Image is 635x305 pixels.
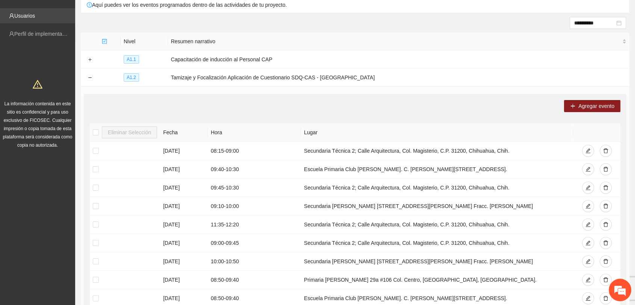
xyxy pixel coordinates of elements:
[582,292,594,304] button: edit
[585,222,591,228] span: edit
[160,179,208,197] td: [DATE]
[208,271,301,289] td: 08:50 - 09:40
[14,13,35,19] a: Usuarios
[600,145,612,157] button: delete
[564,100,620,112] button: plusAgregar evento
[301,215,573,234] td: Secundaria Técnica 2; Calle Arquitectura, Col. Magisterio, C.P. 31200, Chihuahua, Chih.
[160,160,208,179] td: [DATE]
[582,200,594,212] button: edit
[600,219,612,231] button: delete
[160,142,208,160] td: [DATE]
[603,240,608,246] span: delete
[582,145,594,157] button: edit
[570,103,575,109] span: plus
[208,197,301,215] td: 09:10 - 10:00
[600,237,612,249] button: delete
[301,252,573,271] td: Secundaria [PERSON_NAME] [STREET_ADDRESS][PERSON_NAME] Fracc. [PERSON_NAME]
[301,271,573,289] td: Primaria [PERSON_NAME] 29a #106 Col. Centro, [GEOGRAPHIC_DATA], [GEOGRAPHIC_DATA].
[160,234,208,252] td: [DATE]
[603,203,608,209] span: delete
[582,219,594,231] button: edit
[582,182,594,194] button: edit
[123,4,141,22] div: Minimizar ventana de chat en vivo
[585,185,591,191] span: edit
[87,2,92,8] span: exclamation-circle
[3,101,73,148] span: La información contenida en este sitio es confidencial y para uso exclusivo de FICOSEC. Cualquier...
[600,200,612,212] button: delete
[582,274,594,286] button: edit
[585,167,591,173] span: edit
[160,215,208,234] td: [DATE]
[301,234,573,252] td: Secundaria Técnica 2; Calle Arquitectura, Col. Magisterio, C.P. 31200, Chihuahua, Chih.
[603,277,608,283] span: delete
[585,240,591,246] span: edit
[160,197,208,215] td: [DATE]
[585,203,591,209] span: edit
[301,197,573,215] td: Secundaria [PERSON_NAME] [STREET_ADDRESS][PERSON_NAME] Fracc. [PERSON_NAME]
[171,37,621,46] span: Resumen narrativo
[603,259,608,265] span: delete
[585,277,591,283] span: edit
[208,234,301,252] td: 09:00 - 09:45
[160,271,208,289] td: [DATE]
[585,148,591,154] span: edit
[301,123,573,142] th: Lugar
[301,142,573,160] td: Secundaria Técnica 2; Calle Arquitectura, Col. Magisterio, C.P. 31200, Chihuahua, Chih.
[87,75,93,81] button: Collapse row
[208,215,301,234] td: 11:35 - 12:20
[168,50,629,68] td: Capacitación de inducción al Personal CAP
[208,142,301,160] td: 08:15 - 09:00
[14,31,73,37] a: Perfil de implementadora
[603,185,608,191] span: delete
[121,33,168,50] th: Nivel
[168,68,629,86] td: Tamizaje y Focalización Aplicación de Cuestionario SDQ-CAS - [GEOGRAPHIC_DATA]
[124,55,139,64] span: A1.1
[582,237,594,249] button: edit
[208,252,301,271] td: 10:00 - 10:50
[208,160,301,179] td: 09:40 - 10:30
[208,123,301,142] th: Hora
[160,252,208,271] td: [DATE]
[600,182,612,194] button: delete
[578,102,614,110] span: Agregar evento
[600,274,612,286] button: delete
[44,100,104,176] span: Estamos en línea.
[39,38,126,48] div: Chatee con nosotros ahora
[102,126,157,138] button: Eliminar Selección
[603,296,608,302] span: delete
[600,255,612,267] button: delete
[603,148,608,154] span: delete
[4,205,143,232] textarea: Escriba su mensaje y pulse “Intro”
[603,222,608,228] span: delete
[600,292,612,304] button: delete
[33,79,42,89] span: warning
[301,179,573,197] td: Secundaria Técnica 2; Calle Arquitectura, Col. Magisterio, C.P. 31200, Chihuahua, Chih.
[160,123,208,142] th: Fecha
[582,163,594,175] button: edit
[168,33,629,50] th: Resumen narrativo
[603,167,608,173] span: delete
[600,163,612,175] button: delete
[124,73,139,82] span: A1.2
[87,57,93,63] button: Expand row
[208,179,301,197] td: 09:45 - 10:30
[585,296,591,302] span: edit
[582,255,594,267] button: edit
[301,160,573,179] td: Escuela Primaria Club [PERSON_NAME]. C. [PERSON_NAME][STREET_ADDRESS].
[102,39,107,44] span: check-square
[585,259,591,265] span: edit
